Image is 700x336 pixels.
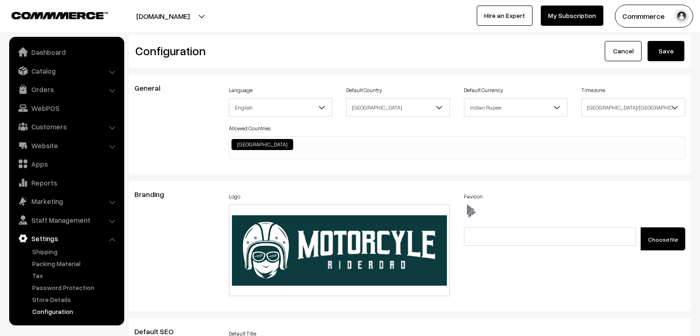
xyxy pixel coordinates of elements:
[12,193,121,209] a: Marketing
[346,86,382,94] label: Default Country
[104,5,222,28] button: [DOMAIN_NAME]
[134,190,175,199] span: Branding
[135,44,403,58] h2: Configuration
[582,99,685,116] span: Asia/Kolkata
[464,99,567,116] span: Indian Rupee
[30,247,121,256] a: Shipping
[229,86,253,94] label: Language
[464,98,568,116] span: Indian Rupee
[30,283,121,292] a: Password Protection
[30,271,121,280] a: Tax
[229,98,333,116] span: English
[12,230,121,247] a: Settings
[346,98,450,116] span: India
[648,236,678,243] span: Choose file
[12,9,92,20] a: COMMMERCE
[30,295,121,304] a: Store Details
[648,41,684,61] button: Save
[12,137,121,154] a: Website
[615,5,693,28] button: Commmerce
[12,156,121,172] a: Apps
[12,44,121,60] a: Dashboard
[134,83,171,93] span: General
[229,99,332,116] span: English
[581,86,605,94] label: Timezone
[12,63,121,79] a: Catalog
[30,259,121,268] a: Packing Material
[12,81,121,98] a: Orders
[464,204,478,218] img: favicon.ico
[12,100,121,116] a: WebPOS
[477,6,532,26] a: Hire an Expert
[229,124,271,133] label: Allowed Countries
[675,9,688,23] img: user
[605,41,642,61] a: Cancel
[347,99,450,116] span: India
[541,6,603,26] a: My Subscription
[134,327,185,336] span: Default SEO
[464,86,503,94] label: Default Currency
[229,192,240,201] label: Logo
[464,192,483,201] label: Favicon
[12,174,121,191] a: Reports
[12,212,121,228] a: Staff Management
[30,307,121,316] a: Configuration
[581,98,685,116] span: Asia/Kolkata
[231,139,293,150] li: India
[12,118,121,135] a: Customers
[12,12,108,19] img: COMMMERCE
